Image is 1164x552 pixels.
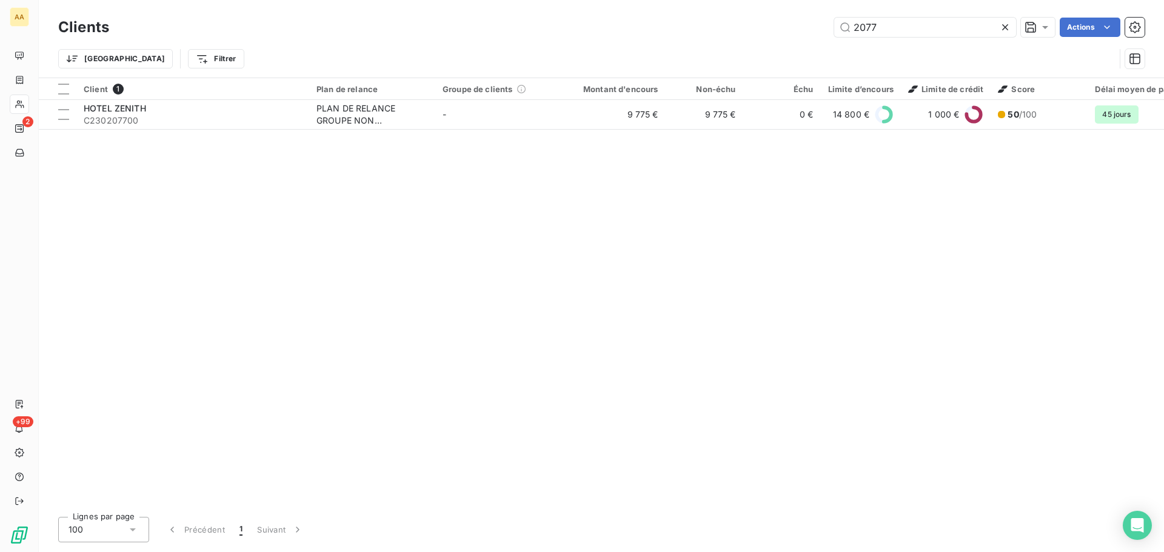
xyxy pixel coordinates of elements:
[443,109,446,119] span: -
[58,16,109,38] h3: Clients
[69,524,83,536] span: 100
[13,416,33,427] span: +99
[666,100,743,129] td: 9 775 €
[22,116,33,127] span: 2
[58,49,173,68] button: [GEOGRAPHIC_DATA]
[1008,109,1018,119] span: 50
[84,115,302,127] span: C230207700
[1008,108,1037,121] span: /100
[998,84,1035,94] span: Score
[10,7,29,27] div: AA
[908,84,983,94] span: Limite de crédit
[1060,18,1120,37] button: Actions
[569,84,658,94] div: Montant d'encours
[84,103,146,113] span: HOTEL ZENITH
[316,102,428,127] div: PLAN DE RELANCE GROUPE NON AUTOMATIQUE
[316,84,428,94] div: Plan de relance
[928,108,959,121] span: 1 000 €
[239,524,242,536] span: 1
[84,84,108,94] span: Client
[1123,511,1152,540] div: Open Intercom Messenger
[834,18,1016,37] input: Rechercher
[10,525,29,545] img: Logo LeanPay
[443,84,513,94] span: Groupe de clients
[113,84,124,95] span: 1
[743,100,821,129] td: 0 €
[1095,105,1138,124] span: 45 jours
[232,517,250,542] button: 1
[159,517,232,542] button: Précédent
[833,108,869,121] span: 14 800 €
[828,84,894,94] div: Limite d’encours
[188,49,244,68] button: Filtrer
[250,517,311,542] button: Suivant
[673,84,736,94] div: Non-échu
[561,100,666,129] td: 9 775 €
[751,84,814,94] div: Échu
